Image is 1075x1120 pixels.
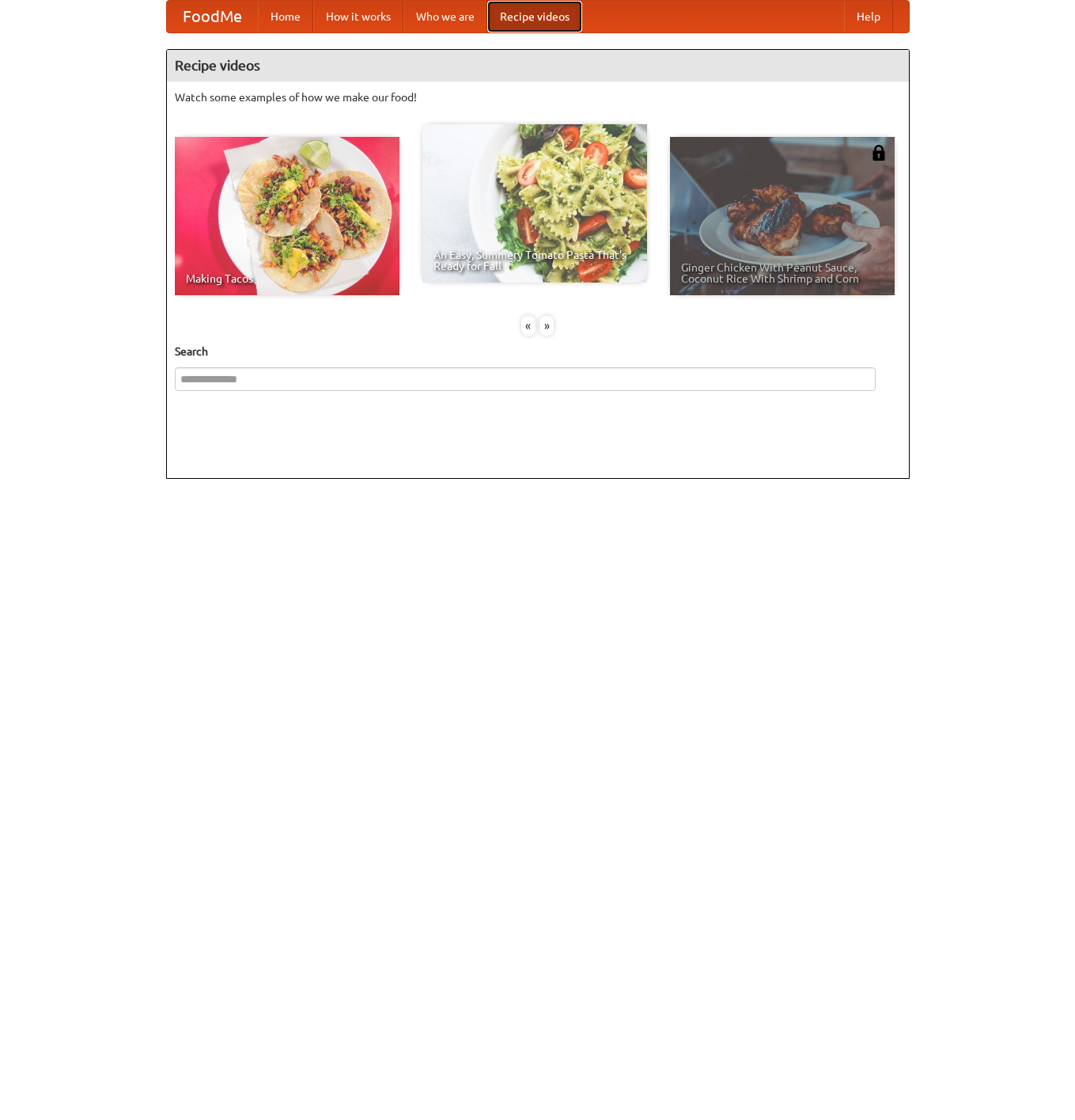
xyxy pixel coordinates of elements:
p: Watch some examples of how we make our food! [175,89,901,105]
a: Home [258,1,313,32]
div: » [539,316,554,336]
div: « [521,316,536,336]
a: Recipe videos [487,1,582,32]
img: 483408.png [871,145,887,161]
a: Who we are [403,1,487,32]
span: An Easy, Summery Tomato Pasta That's Ready for Fall [433,249,636,271]
h4: Recipe videos [167,50,909,82]
a: Making Tacos [175,137,399,295]
span: Making Tacos [186,273,388,284]
a: An Easy, Summery Tomato Pasta That's Ready for Fall [422,124,647,283]
a: Help [844,1,893,32]
a: FoodMe [167,1,258,32]
h5: Search [175,344,901,359]
a: How it works [313,1,403,32]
